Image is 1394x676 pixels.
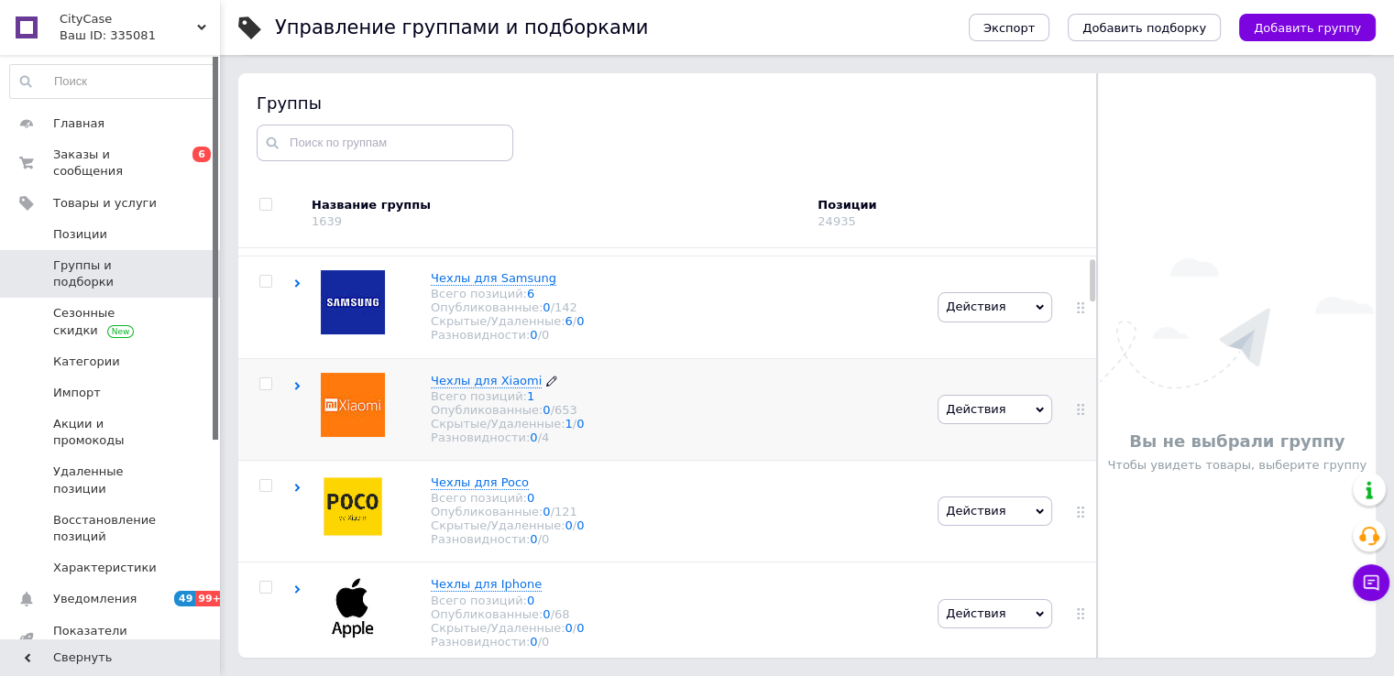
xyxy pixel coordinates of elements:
[946,504,1005,518] span: Действия
[53,226,107,243] span: Позиции
[53,305,170,338] span: Сезонные скидки
[543,505,550,518] a: 0
[530,328,537,342] a: 0
[946,402,1005,416] span: Действия
[312,214,342,228] div: 1639
[576,314,584,328] a: 0
[431,607,584,621] div: Опубликованные:
[818,214,855,228] div: 24935
[431,635,584,649] div: Разновидности:
[530,532,537,546] a: 0
[576,621,584,635] a: 0
[818,197,973,213] div: Позиции
[431,287,584,300] div: Всего позиций:
[542,431,549,444] div: 4
[431,505,584,518] div: Опубликованные:
[554,607,570,621] div: 68
[573,314,585,328] span: /
[551,403,577,417] span: /
[946,606,1005,620] span: Действия
[573,621,585,635] span: /
[1254,21,1361,35] span: Добавить группу
[53,115,104,132] span: Главная
[431,491,584,505] div: Всего позиций:
[573,417,585,431] span: /
[543,300,550,314] a: 0
[321,474,385,539] img: Чехлы для Poco
[53,354,120,370] span: Категории
[551,300,577,314] span: /
[542,635,549,649] div: 0
[431,271,556,285] span: Чехлы для Samsung
[542,532,549,546] div: 0
[431,300,584,314] div: Опубликованные:
[53,257,170,290] span: Группы и подборки
[431,314,584,328] div: Скрытые/Удаленные:
[192,147,211,162] span: 6
[321,270,385,334] img: Чехлы для Samsung
[321,576,385,640] img: Чехлы для Iphone
[551,607,570,621] span: /
[431,532,584,546] div: Разновидности:
[431,403,584,417] div: Опубликованные:
[431,594,584,607] div: Всего позиций:
[565,417,573,431] a: 1
[565,518,573,532] a: 0
[53,147,170,180] span: Заказы и сообщения
[565,621,573,635] a: 0
[431,328,584,342] div: Разновидности:
[1239,14,1376,41] button: Добавить группу
[53,463,170,496] span: Удаленные позиции
[257,92,1079,114] div: Группы
[969,14,1049,41] button: Экспорт
[554,403,577,417] div: 653
[321,373,385,437] img: Чехлы для Xiaomi
[195,591,225,606] span: 99+
[60,27,220,44] div: Ваш ID: 335081
[527,491,534,505] a: 0
[275,16,648,38] h1: Управление группами и подборками
[1107,430,1367,452] p: Вы не выбрали группу
[527,594,534,607] a: 0
[576,518,584,532] a: 0
[538,532,550,546] span: /
[576,417,584,431] a: 0
[431,417,584,431] div: Скрытые/Удаленные:
[1353,564,1389,601] button: Чат с покупателем
[10,65,215,98] input: Поиск
[431,577,542,591] span: Чехлы для Iphone
[573,518,585,532] span: /
[312,197,804,213] div: Название группы
[431,374,542,387] span: Чехлы для Xiaomi
[1082,21,1206,35] span: Добавить подборку
[554,300,577,314] div: 142
[53,195,157,212] span: Товары и услуги
[53,623,170,656] span: Показатели работы компании
[53,385,101,401] span: Импорт
[551,505,577,518] span: /
[1068,14,1221,41] button: Добавить подборку
[53,512,170,545] span: Восстановление позиций
[53,416,170,449] span: Акции и промокоды
[546,373,557,389] a: Редактировать
[527,389,534,403] a: 1
[530,635,537,649] a: 0
[565,314,573,328] a: 6
[527,287,534,300] a: 6
[431,621,584,635] div: Скрытые/Удаленные:
[431,518,584,532] div: Скрытые/Удаленные:
[53,591,137,607] span: Уведомления
[543,607,550,621] a: 0
[538,635,550,649] span: /
[257,125,513,161] input: Поиск по группам
[543,403,550,417] a: 0
[983,21,1035,35] span: Экспорт
[538,328,550,342] span: /
[946,300,1005,313] span: Действия
[53,560,157,576] span: Характеристики
[538,431,550,444] span: /
[1107,457,1367,474] p: Чтобы увидеть товары, выберите группу
[174,591,195,606] span: 49
[431,475,529,489] span: Чехлы для Poco
[431,431,584,444] div: Разновидности:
